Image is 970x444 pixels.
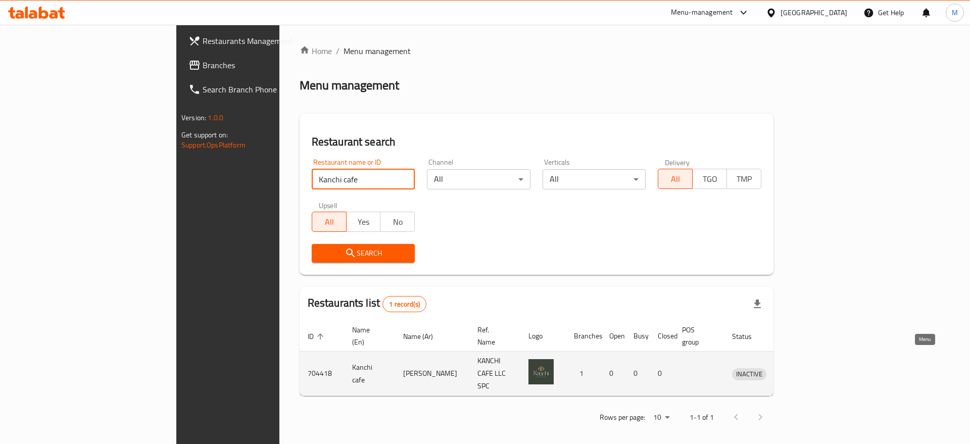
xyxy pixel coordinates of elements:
span: All [662,172,689,186]
span: Name (En) [352,324,383,348]
img: Kanchi cafe [528,359,554,384]
td: KANCHI CAFE LLC SPC [469,352,520,396]
span: All [316,215,343,229]
th: Logo [520,321,566,352]
div: All [543,169,646,189]
a: Branches [180,53,338,77]
td: [PERSON_NAME] [395,352,469,396]
th: Open [601,321,625,352]
button: Search [312,244,415,263]
span: No [384,215,411,229]
p: 1-1 of 1 [690,411,714,424]
span: Version: [181,111,206,124]
div: Export file [745,292,769,316]
a: Search Branch Phone [180,77,338,102]
button: All [312,212,347,232]
div: All [427,169,530,189]
span: Search Branch Phone [203,83,330,95]
span: TMP [731,172,757,186]
span: INACTIVE [732,368,766,380]
button: Yes [346,212,381,232]
th: Busy [625,321,650,352]
span: Restaurants Management [203,35,330,47]
div: Rows per page: [649,410,673,425]
div: [GEOGRAPHIC_DATA] [781,7,847,18]
span: TGO [697,172,723,186]
nav: breadcrumb [300,45,773,57]
span: 1.0.0 [208,111,223,124]
input: Search for restaurant name or ID.. [312,169,415,189]
table: enhanced table [300,321,813,396]
h2: Restaurant search [312,134,761,150]
h2: Restaurants list [308,295,426,312]
button: TGO [692,169,727,189]
div: Total records count [382,296,426,312]
td: 1 [566,352,601,396]
td: Kanchi cafe [344,352,395,396]
label: Delivery [665,159,690,166]
h2: Menu management [300,77,399,93]
div: Menu-management [671,7,733,19]
span: POS group [682,324,712,348]
td: 0 [625,352,650,396]
th: Closed [650,321,674,352]
span: Ref. Name [477,324,508,348]
button: No [380,212,415,232]
span: ID [308,330,327,342]
span: M [952,7,958,18]
span: Menu management [344,45,411,57]
th: Branches [566,321,601,352]
span: 1 record(s) [383,300,426,309]
span: Name (Ar) [403,330,446,342]
a: Restaurants Management [180,29,338,53]
p: Rows per page: [600,411,645,424]
span: Branches [203,59,330,71]
span: Yes [351,215,377,229]
td: 0 [650,352,674,396]
a: Support.OpsPlatform [181,138,246,152]
td: 0 [601,352,625,396]
button: All [658,169,693,189]
button: TMP [726,169,761,189]
span: Get support on: [181,128,228,141]
label: Upsell [319,202,337,209]
span: Status [732,330,765,342]
span: Search [320,247,407,260]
